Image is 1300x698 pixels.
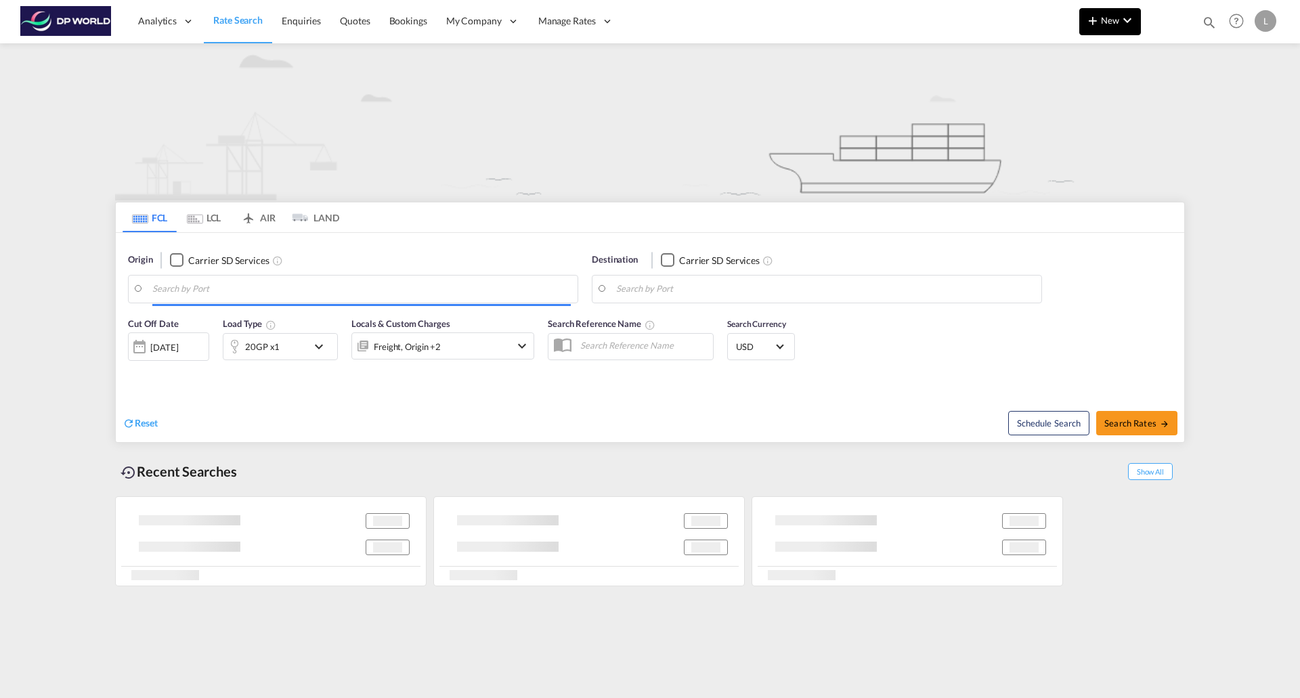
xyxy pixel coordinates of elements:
span: Origin [128,253,152,267]
span: Enquiries [282,15,321,26]
div: 20GP x1icon-chevron-down [223,333,338,360]
md-icon: Unchecked: Search for CY (Container Yard) services for all selected carriers.Checked : Search for... [272,255,283,266]
span: Bookings [389,15,427,26]
img: new-FCL.png [115,43,1185,200]
div: Carrier SD Services [679,254,760,267]
md-icon: Select multiple loads to view rates [265,320,276,330]
md-icon: icon-chevron-down [311,339,334,355]
button: Search Ratesicon-arrow-right [1096,411,1177,435]
div: Help [1225,9,1255,34]
div: Recent Searches [115,456,242,487]
md-datepicker: Select [128,359,138,378]
div: icon-magnify [1202,15,1217,35]
md-icon: Unchecked: Search for CY (Container Yard) services for all selected carriers.Checked : Search for... [762,255,773,266]
span: USD [736,341,774,353]
div: Freight Origin Destination Dock Stuffingicon-chevron-down [351,332,534,359]
div: 20GP x1 [245,337,280,356]
md-tab-item: LCL [177,202,231,232]
md-tab-item: LAND [285,202,339,232]
div: Freight Origin Destination Dock Stuffing [374,337,441,356]
input: Search by Port [616,279,1035,299]
span: Search Reference Name [548,318,655,329]
span: Load Type [223,318,276,329]
span: Show All [1128,463,1173,480]
div: icon-refreshReset [123,416,158,431]
md-icon: icon-plus 400-fg [1085,12,1101,28]
md-tab-item: AIR [231,202,285,232]
span: Help [1225,9,1248,32]
md-icon: icon-chevron-down [514,338,530,354]
md-checkbox: Checkbox No Ink [170,253,269,267]
span: My Company [446,14,502,28]
md-icon: icon-refresh [123,417,135,429]
button: icon-plus 400-fgNewicon-chevron-down [1079,8,1141,35]
span: Search Rates [1104,418,1169,429]
md-select: Select Currency: $ USDUnited States Dollar [735,336,787,356]
span: Manage Rates [538,14,596,28]
div: [DATE] [150,341,178,353]
span: Rate Search [213,14,263,26]
div: [DATE] [128,332,209,361]
md-icon: Your search will be saved by the below given name [645,320,655,330]
div: Origin Checkbox No InkUnchecked: Search for CY (Container Yard) services for all selected carrier... [116,233,1184,442]
md-icon: icon-backup-restore [121,464,137,481]
span: Locals & Custom Charges [351,318,450,329]
md-icon: icon-magnify [1202,15,1217,30]
span: Search Currency [727,319,786,329]
div: L [1255,10,1276,32]
md-icon: icon-chevron-down [1119,12,1135,28]
span: New [1085,15,1135,26]
span: Destination [592,253,638,267]
span: Quotes [340,15,370,26]
md-icon: icon-airplane [240,210,257,220]
md-tab-item: FCL [123,202,177,232]
md-icon: icon-arrow-right [1160,419,1169,429]
md-checkbox: Checkbox No Ink [661,253,760,267]
div: Carrier SD Services [188,254,269,267]
md-pagination-wrapper: Use the left and right arrow keys to navigate between tabs [123,202,339,232]
button: Note: By default Schedule search will only considerorigin ports, destination ports and cut off da... [1008,411,1089,435]
input: Search Reference Name [573,335,713,355]
span: Cut Off Date [128,318,179,329]
input: Search by Port [152,279,571,299]
img: c08ca190194411f088ed0f3ba295208c.png [20,6,112,37]
span: Analytics [138,14,177,28]
span: Reset [135,417,158,429]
